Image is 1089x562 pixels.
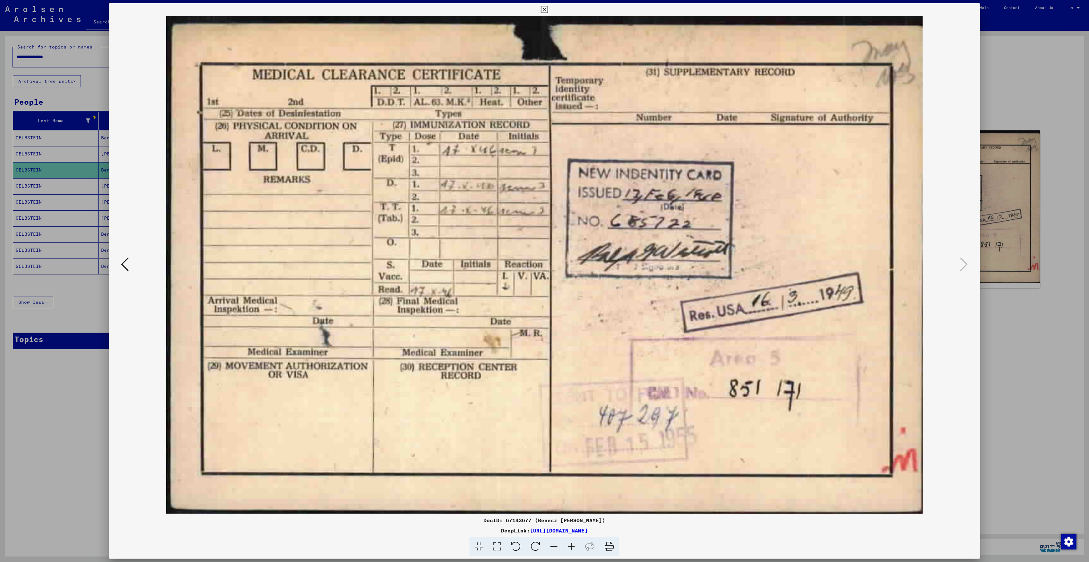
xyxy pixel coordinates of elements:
[1061,534,1076,549] div: Change consent
[109,516,980,524] div: DocID: 67143677 (Benesz [PERSON_NAME])
[109,527,980,534] div: DeepLink:
[530,527,588,534] a: [URL][DOMAIN_NAME]
[131,16,958,514] img: 002.jpg
[1061,534,1076,549] img: Change consent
